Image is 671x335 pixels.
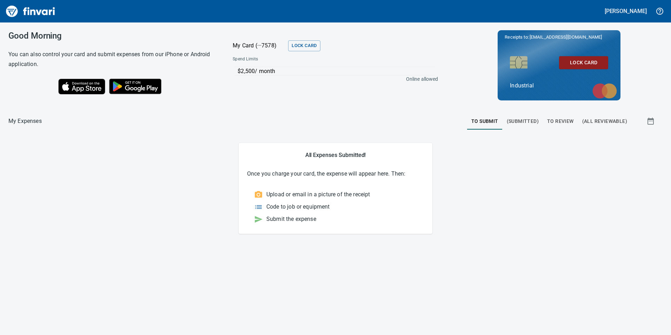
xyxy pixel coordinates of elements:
[547,117,574,126] span: To Review
[238,67,434,75] p: $2,500 / month
[266,215,316,223] p: Submit the expense
[247,151,424,159] h5: All Expenses Submitted!
[640,113,663,130] button: Show transactions within a particular date range
[58,79,105,94] img: Download on the App Store
[227,75,438,83] p: Online allowed
[8,50,215,69] h6: You can also control your card and submit expenses from our iPhone or Android application.
[105,75,166,98] img: Get it on Google Play
[510,81,608,90] p: Industrial
[505,34,613,41] p: Receipts to:
[529,34,603,40] span: [EMAIL_ADDRESS][DOMAIN_NAME]
[565,58,603,67] span: Lock Card
[559,56,608,69] button: Lock Card
[8,117,42,125] nav: breadcrumb
[603,6,649,17] button: [PERSON_NAME]
[266,190,370,199] p: Upload or email in a picture of the receipt
[605,7,647,15] h5: [PERSON_NAME]
[233,41,285,50] p: My Card (···7578)
[233,56,347,63] span: Spend Limits
[582,117,627,126] span: (All Reviewable)
[8,31,215,41] h3: Good Morning
[266,203,330,211] p: Code to job or equipment
[589,80,620,102] img: mastercard.svg
[292,42,317,50] span: Lock Card
[8,117,42,125] p: My Expenses
[247,170,424,178] p: Once you charge your card, the expense will appear here. Then:
[288,40,320,51] button: Lock Card
[471,117,498,126] span: To Submit
[507,117,539,126] span: (Submitted)
[4,3,57,20] img: Finvari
